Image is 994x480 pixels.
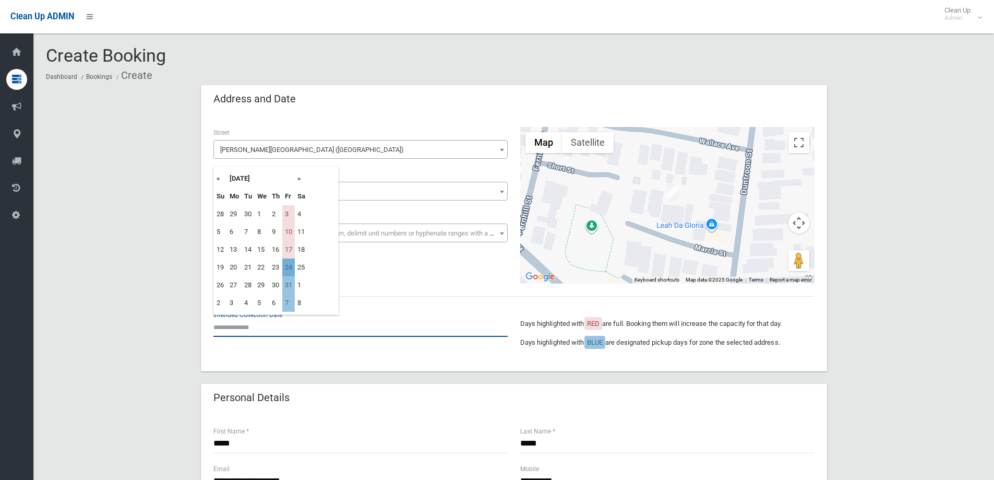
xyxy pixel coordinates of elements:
[255,205,269,223] td: 1
[944,14,971,22] small: Admin
[295,205,308,223] td: 4
[242,223,255,241] td: 7
[269,223,282,241] td: 9
[520,318,815,330] p: Days highlighted with are full. Booking them will increase the capacity for that day.
[227,223,242,241] td: 6
[255,223,269,241] td: 8
[213,140,508,159] span: Marcia Street (HURLSTONE PARK 2193)
[788,213,809,233] button: Map camera controls
[242,276,255,294] td: 28
[214,188,227,205] th: Su
[227,170,295,188] th: [DATE]
[269,188,282,205] th: Th
[242,259,255,276] td: 21
[220,229,512,237] span: Select the unit number from the dropdown, delimit unit numbers or hyphenate ranges with a comma
[269,294,282,312] td: 6
[227,241,242,259] td: 13
[214,259,227,276] td: 19
[282,294,295,312] td: 7
[788,132,809,153] button: Toggle fullscreen view
[282,188,295,205] th: Fr
[46,73,77,80] a: Dashboard
[788,250,809,271] button: Drag Pegman onto the map to open Street View
[214,170,227,188] th: «
[282,223,295,241] td: 10
[634,276,679,284] button: Keyboard shortcuts
[216,143,505,157] span: Marcia Street (HURLSTONE PARK 2193)
[295,241,308,259] td: 18
[242,294,255,312] td: 4
[282,276,295,294] td: 31
[686,277,742,283] span: Map data ©2025 Google
[242,241,255,259] td: 14
[255,259,269,276] td: 22
[214,223,227,241] td: 5
[214,241,227,259] td: 12
[255,276,269,294] td: 29
[216,184,505,199] span: 5
[525,132,562,153] button: Show street map
[295,294,308,312] td: 8
[269,205,282,223] td: 2
[282,259,295,276] td: 24
[227,276,242,294] td: 27
[214,294,227,312] td: 2
[255,241,269,259] td: 15
[269,276,282,294] td: 30
[587,338,603,346] span: BLUE
[939,6,981,22] span: Clean Up
[201,388,302,408] header: Personal Details
[667,184,679,202] div: 5 Marcia Street, HURLSTONE PARK NSW 2193
[770,277,811,283] a: Report a map error
[587,320,600,327] span: RED
[213,182,508,201] span: 5
[227,259,242,276] td: 20
[269,259,282,276] td: 23
[46,45,166,66] span: Create Booking
[10,11,74,21] span: Clean Up ADMIN
[562,132,614,153] button: Show satellite imagery
[295,188,308,205] th: Sa
[227,294,242,312] td: 3
[114,66,152,85] li: Create
[295,170,308,188] th: »
[282,205,295,223] td: 3
[214,205,227,223] td: 28
[520,336,815,349] p: Days highlighted with are designated pickup days for zone the selected address.
[255,188,269,205] th: We
[282,241,295,259] td: 17
[214,276,227,294] td: 26
[255,294,269,312] td: 5
[227,205,242,223] td: 29
[295,259,308,276] td: 25
[227,188,242,205] th: Mo
[295,276,308,294] td: 1
[86,73,112,80] a: Bookings
[242,205,255,223] td: 30
[523,270,557,284] img: Google
[523,270,557,284] a: Open this area in Google Maps (opens a new window)
[295,223,308,241] td: 11
[242,188,255,205] th: Tu
[269,241,282,259] td: 16
[749,277,763,283] a: Terms (opens in new tab)
[201,89,308,109] header: Address and Date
